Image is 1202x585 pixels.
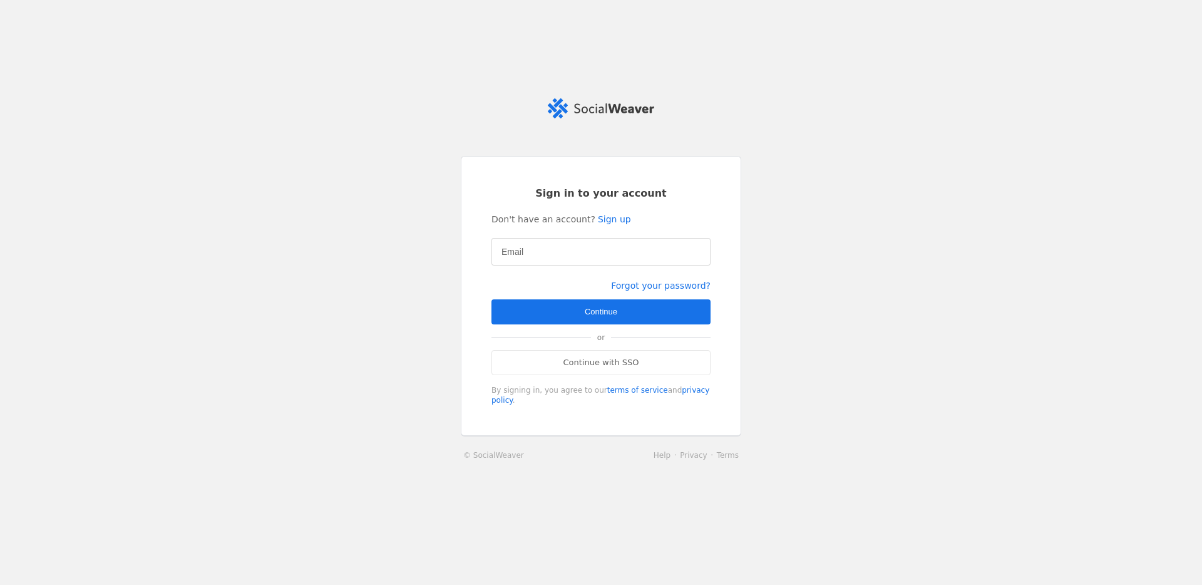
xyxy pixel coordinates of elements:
[501,244,701,259] input: Email
[463,449,524,462] a: © SocialWeaver
[491,299,711,324] button: Continue
[491,213,595,225] span: Don't have an account?
[585,306,617,318] span: Continue
[491,385,711,405] div: By signing in, you agree to our and .
[611,281,711,291] a: Forgot your password?
[707,449,717,462] li: ·
[680,451,707,460] a: Privacy
[491,350,711,375] a: Continue with SSO
[501,244,523,259] mat-label: Email
[654,451,670,460] a: Help
[535,187,667,200] span: Sign in to your account
[717,451,739,460] a: Terms
[598,213,631,225] a: Sign up
[591,325,611,350] span: or
[670,449,680,462] li: ·
[607,386,668,395] a: terms of service
[491,386,709,405] a: privacy policy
